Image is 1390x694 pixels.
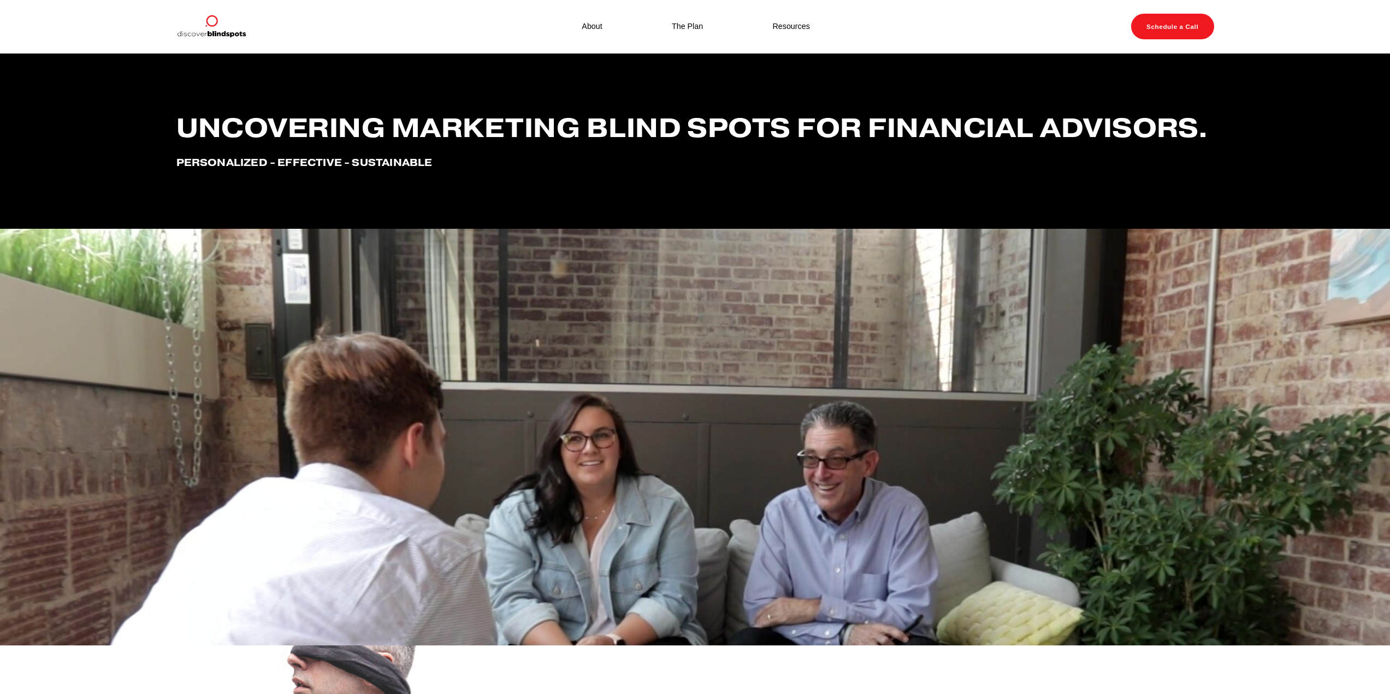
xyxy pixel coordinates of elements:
[672,20,703,34] a: The Plan
[176,157,1214,168] h4: Personalized - effective - Sustainable
[176,14,246,39] img: Discover Blind Spots
[582,20,602,34] a: About
[1131,14,1214,39] a: Schedule a Call
[772,20,809,34] a: Resources
[176,114,1214,142] h1: Uncovering marketing blind spots for financial advisors.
